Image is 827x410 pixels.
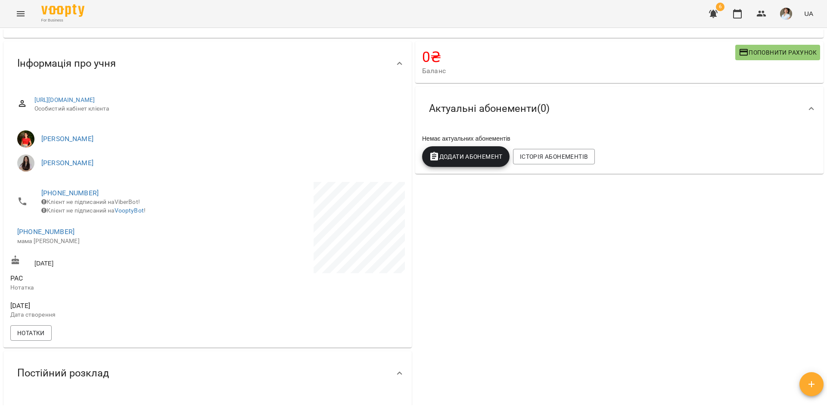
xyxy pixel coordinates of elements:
a: [PERSON_NAME] [41,159,93,167]
span: Нотатки [17,328,45,338]
span: РАС [10,274,23,282]
span: [DATE] [10,301,206,311]
span: Додати Абонемент [429,151,503,162]
div: Постійний розклад [3,351,412,395]
p: мама [PERSON_NAME] [17,237,199,246]
span: Поповнити рахунок [739,47,817,58]
a: [PERSON_NAME] [41,135,93,143]
a: [URL][DOMAIN_NAME] [34,96,95,103]
button: UA [801,6,817,22]
button: Поповнити рахунок [735,45,820,60]
span: Постійний розклад [17,367,109,380]
button: Menu [10,3,31,24]
p: Дата створення [10,311,206,319]
a: [PHONE_NUMBER] [17,228,75,236]
button: Додати Абонемент [422,146,510,167]
div: [DATE] [9,253,208,269]
span: Інформація про учня [17,57,116,70]
span: 6 [716,3,724,11]
img: Кушлак Діана Миколаївна [17,154,34,172]
span: Актуальні абонементи ( 0 ) [429,102,550,115]
div: Актуальні абонементи(0) [415,86,824,131]
span: Особистий кабінет клієнта [34,105,398,113]
h4: 0 ₴ [422,48,735,66]
img: 06122fbd42512233cf3643b7d2b9a058.jpg [780,8,792,20]
span: For Business [41,18,84,23]
div: Інформація про учня [3,41,412,86]
button: Історія абонементів [513,149,595,164]
div: Немає актуальних абонементів [420,133,818,145]
img: Литвинюк Аліна Віталіївна [17,130,34,148]
span: Баланс [422,66,735,76]
a: [PHONE_NUMBER] [41,189,99,197]
span: Клієнт не підписаний на ViberBot! [41,198,140,205]
img: Voopty Logo [41,4,84,17]
span: Історія абонементів [520,151,588,162]
button: Нотатки [10,325,52,341]
span: Клієнт не підписаний на ! [41,207,146,214]
p: Нотатка [10,284,206,292]
a: VooptyBot [115,207,144,214]
span: UA [804,9,813,18]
